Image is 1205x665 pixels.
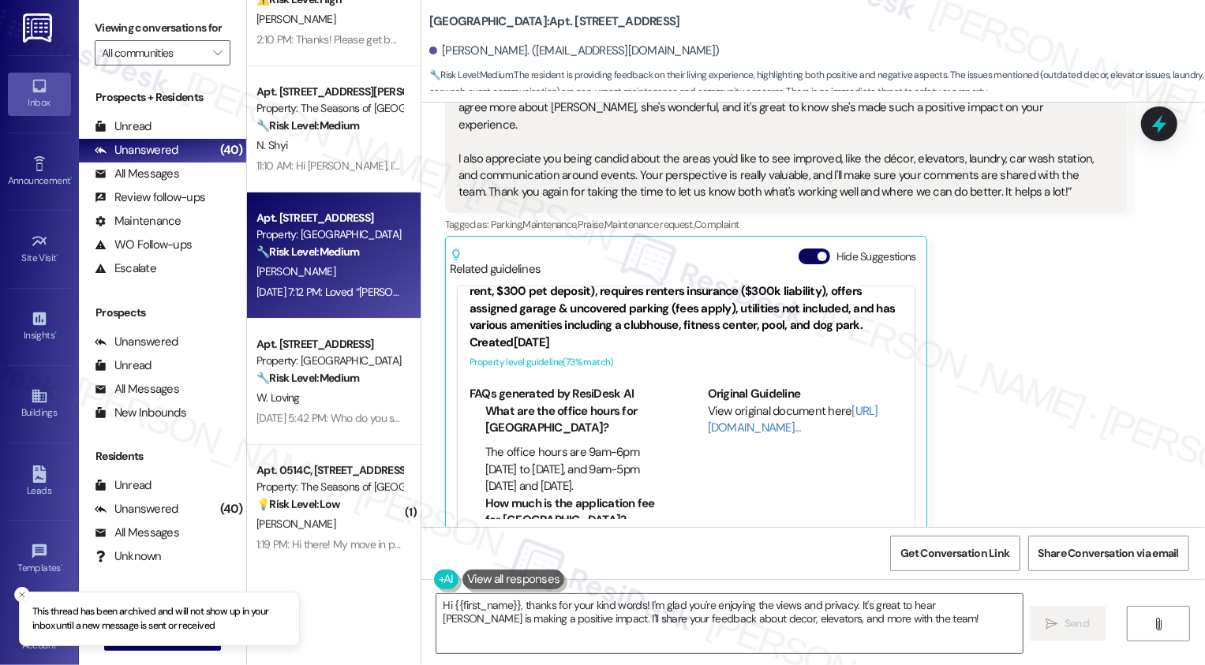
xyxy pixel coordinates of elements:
span: Share Conversation via email [1038,545,1179,562]
a: Templates • [8,538,71,581]
div: View original document here [708,403,903,437]
strong: 🔧 Risk Level: Medium [256,371,359,385]
div: Loved “[PERSON_NAME] (Bayaud Tower): Hi [PERSON_NAME], thank you so much for sharing such detaile... [458,66,1102,201]
strong: 🔧 Risk Level: Medium [429,69,513,81]
span: [PERSON_NAME] [256,264,335,278]
span: • [57,250,59,261]
i:  [213,47,222,59]
span: W. Loving [256,390,300,405]
strong: 🔧 Risk Level: Medium [256,118,359,133]
div: Property: The Seasons of [GEOGRAPHIC_DATA] [256,100,402,117]
div: All Messages [95,166,179,182]
strong: 💡 Risk Level: Low [256,497,340,511]
span: [PERSON_NAME] [256,12,335,26]
div: Review follow-ups [95,189,205,206]
span: Praise , [578,218,604,231]
i:  [1153,618,1165,630]
span: Get Conversation Link [900,545,1009,562]
div: All Messages [95,381,179,398]
div: Apt. [STREET_ADDRESS] [256,336,402,353]
i:  [1046,618,1058,630]
span: N. Shyi [256,138,287,152]
a: Account [8,615,71,658]
div: Unknown [95,548,162,565]
span: Send [1065,615,1089,632]
div: Apt. [STREET_ADDRESS][PERSON_NAME] [256,84,402,100]
button: Close toast [14,587,30,603]
span: • [54,327,57,338]
div: (40) [216,497,246,521]
li: How much is the application fee for [GEOGRAPHIC_DATA]? [485,495,664,529]
div: [PERSON_NAME]. ([EMAIL_ADDRESS][DOMAIN_NAME]) [429,43,720,59]
span: Parking , [491,218,523,231]
b: Original Guideline [708,386,801,402]
div: 1:19 PM: Hi there! My move in process was really fantastic! Thank you! I do have some service ord... [256,537,899,551]
div: Unread [95,118,152,135]
div: Unread [95,357,152,374]
div: Created [DATE] [470,334,903,351]
div: Unanswered [95,334,178,350]
div: Property: The Seasons of [GEOGRAPHIC_DATA] [256,479,402,495]
a: Insights • [8,305,71,348]
div: [DATE] 5:42 PM: Who do you suggest I call? [256,411,453,425]
div: WO Follow-ups [95,237,192,253]
b: [GEOGRAPHIC_DATA]: Apt. [STREET_ADDRESS] [429,13,680,30]
button: Share Conversation via email [1028,536,1189,571]
span: • [61,560,63,571]
label: Hide Suggestions [836,248,916,265]
strong: 🔧 Risk Level: Medium [256,245,359,259]
div: Unread [95,477,152,494]
div: Prospects + Residents [79,89,246,106]
div: Tagged as: [445,213,1127,236]
span: Maintenance request , [604,218,694,231]
input: All communities [102,40,205,65]
div: Escalate [95,260,156,277]
textarea: Hi {{first_name}}, thanks for your kind words! I'm glad you're enjoying the views and privacy. It... [436,594,1023,653]
b: FAQs generated by ResiDesk AI [470,386,634,402]
span: • [70,173,73,184]
div: Related guidelines [450,248,541,278]
p: This thread has been archived and will not show up in your inbox until a new message is sent or r... [32,605,286,633]
span: Maintenance , [523,218,578,231]
div: Apt. 0514C, [STREET_ADDRESS][PERSON_NAME] [256,462,402,479]
li: What are the office hours for [GEOGRAPHIC_DATA]? [485,403,664,437]
div: Property level guideline ( 73 % match) [470,354,903,371]
div: 2:10 PM: Thanks! Please get back to me asap [256,32,462,47]
span: : The resident is providing feedback on their living experience, highlighting both positive and n... [429,67,1205,101]
div: New Inbounds [95,405,186,421]
div: Prospects [79,304,246,321]
div: (40) [216,138,246,163]
a: [URL][DOMAIN_NAME]… [708,403,878,435]
div: Unanswered [95,501,178,517]
div: Residents [79,448,246,465]
a: Leads [8,461,71,503]
div: Apt. [STREET_ADDRESS] [256,210,402,226]
button: Send [1030,606,1106,641]
span: Complaint [694,218,739,231]
li: The office hours are 9am-6pm [DATE] to [DATE], and 9am-5pm [DATE] and [DATE]. [485,444,664,495]
button: Get Conversation Link [890,536,1020,571]
a: Buildings [8,383,71,425]
span: [PERSON_NAME] [256,517,335,531]
label: Viewing conversations for [95,16,230,40]
div: All Messages [95,525,179,541]
div: Maintenance [95,213,181,230]
div: Property: [GEOGRAPHIC_DATA] [256,353,402,369]
div: Property: [GEOGRAPHIC_DATA] [256,226,402,243]
img: ResiDesk Logo [23,13,55,43]
a: Inbox [8,73,71,115]
div: Unanswered [95,142,178,159]
a: Site Visit • [8,228,71,271]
